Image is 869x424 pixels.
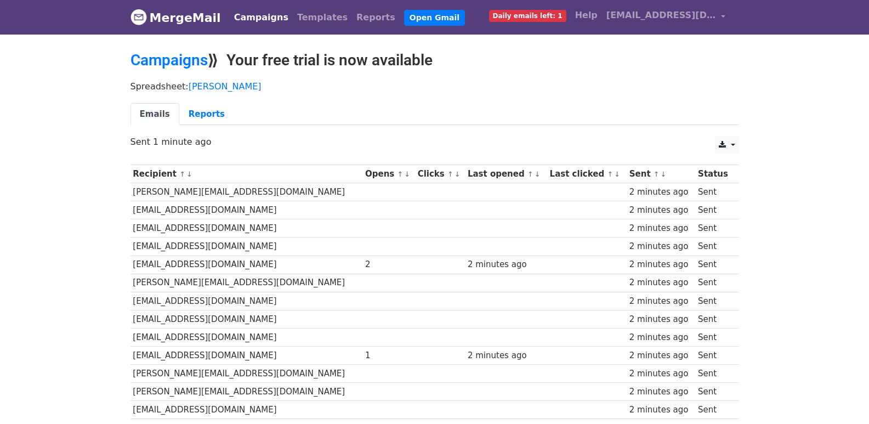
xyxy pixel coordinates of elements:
[695,219,733,238] td: Sent
[130,238,363,256] td: [EMAIL_ADDRESS][DOMAIN_NAME]
[468,258,544,271] div: 2 minutes ago
[468,349,544,362] div: 2 minutes ago
[230,7,293,29] a: Campaigns
[629,276,693,289] div: 2 minutes ago
[695,256,733,274] td: Sent
[365,349,412,362] div: 1
[362,165,415,183] th: Opens
[130,292,363,310] td: [EMAIL_ADDRESS][DOMAIN_NAME]
[130,347,363,365] td: [EMAIL_ADDRESS][DOMAIN_NAME]
[606,9,716,22] span: [EMAIL_ADDRESS][DOMAIN_NAME]
[130,51,739,70] h2: ⟫ Your free trial is now available
[130,256,363,274] td: [EMAIL_ADDRESS][DOMAIN_NAME]
[465,165,547,183] th: Last opened
[130,383,363,401] td: [PERSON_NAME][EMAIL_ADDRESS][DOMAIN_NAME]
[130,6,221,29] a: MergeMail
[186,170,192,178] a: ↓
[179,103,234,126] a: Reports
[404,170,410,178] a: ↓
[130,165,363,183] th: Recipient
[189,81,262,92] a: [PERSON_NAME]
[661,170,667,178] a: ↓
[695,274,733,292] td: Sent
[695,310,733,328] td: Sent
[695,401,733,419] td: Sent
[695,238,733,256] td: Sent
[130,328,363,346] td: [EMAIL_ADDRESS][DOMAIN_NAME]
[695,328,733,346] td: Sent
[629,186,693,199] div: 2 minutes ago
[130,103,179,126] a: Emails
[695,383,733,401] td: Sent
[130,136,739,148] p: Sent 1 minute ago
[614,170,620,178] a: ↓
[130,81,739,92] p: Spreadsheet:
[130,201,363,219] td: [EMAIL_ADDRESS][DOMAIN_NAME]
[695,347,733,365] td: Sent
[629,258,693,271] div: 2 minutes ago
[447,170,453,178] a: ↑
[629,404,693,416] div: 2 minutes ago
[130,219,363,238] td: [EMAIL_ADDRESS][DOMAIN_NAME]
[629,295,693,308] div: 2 minutes ago
[130,183,363,201] td: [PERSON_NAME][EMAIL_ADDRESS][DOMAIN_NAME]
[130,274,363,292] td: [PERSON_NAME][EMAIL_ADDRESS][DOMAIN_NAME]
[695,292,733,310] td: Sent
[629,204,693,217] div: 2 minutes ago
[404,10,465,26] a: Open Gmail
[547,165,627,183] th: Last clicked
[130,365,363,383] td: [PERSON_NAME][EMAIL_ADDRESS][DOMAIN_NAME]
[527,170,533,178] a: ↑
[489,10,566,22] span: Daily emails left: 1
[130,401,363,419] td: [EMAIL_ADDRESS][DOMAIN_NAME]
[352,7,400,29] a: Reports
[397,170,404,178] a: ↑
[654,170,660,178] a: ↑
[455,170,461,178] a: ↓
[293,7,352,29] a: Templates
[535,170,541,178] a: ↓
[130,51,208,69] a: Campaigns
[571,4,602,26] a: Help
[629,313,693,326] div: 2 minutes ago
[485,4,571,26] a: Daily emails left: 1
[695,183,733,201] td: Sent
[602,4,730,30] a: [EMAIL_ADDRESS][DOMAIN_NAME]
[629,331,693,344] div: 2 minutes ago
[629,386,693,398] div: 2 minutes ago
[627,165,695,183] th: Sent
[179,170,185,178] a: ↑
[607,170,613,178] a: ↑
[415,165,465,183] th: Clicks
[695,201,733,219] td: Sent
[629,222,693,235] div: 2 minutes ago
[695,365,733,383] td: Sent
[629,240,693,253] div: 2 minutes ago
[365,258,412,271] div: 2
[130,9,147,25] img: MergeMail logo
[629,349,693,362] div: 2 minutes ago
[130,310,363,328] td: [EMAIL_ADDRESS][DOMAIN_NAME]
[629,368,693,380] div: 2 minutes ago
[695,165,733,183] th: Status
